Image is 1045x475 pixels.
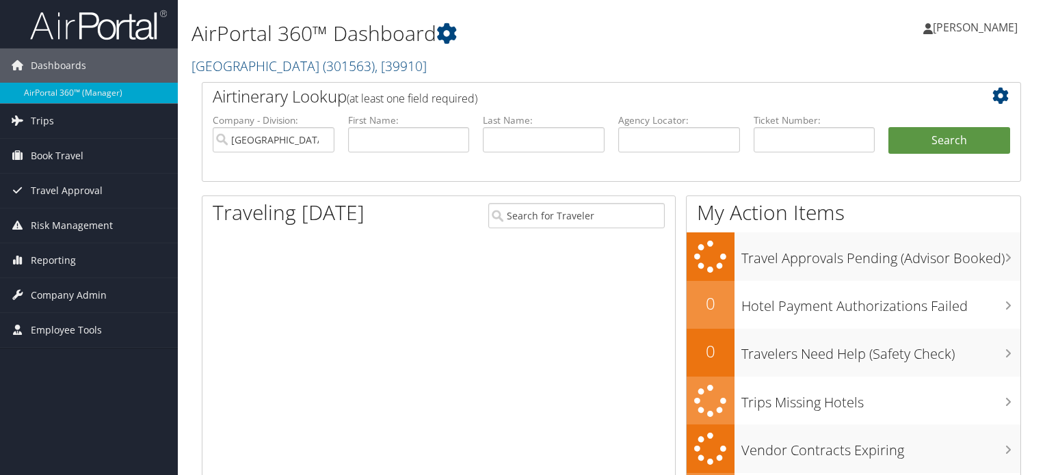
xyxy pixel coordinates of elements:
a: Travel Approvals Pending (Advisor Booked) [687,232,1020,281]
h3: Hotel Payment Authorizations Failed [741,290,1020,316]
label: Ticket Number: [754,113,875,127]
span: , [ 39910 ] [375,57,427,75]
span: Travel Approval [31,174,103,208]
span: [PERSON_NAME] [933,20,1018,35]
span: Company Admin [31,278,107,312]
label: Agency Locator: [618,113,740,127]
img: airportal-logo.png [30,9,167,41]
h2: 0 [687,292,735,315]
span: Reporting [31,243,76,277]
a: Trips Missing Hotels [687,377,1020,425]
h2: 0 [687,340,735,363]
h3: Trips Missing Hotels [741,386,1020,412]
span: ( 301563 ) [323,57,375,75]
span: Employee Tools [31,313,102,347]
button: Search [888,127,1010,154]
span: Book Travel [31,139,83,173]
h3: Travelers Need Help (Safety Check) [741,338,1020,364]
h1: AirPortal 360™ Dashboard [191,19,752,48]
h2: Airtinerary Lookup [213,85,942,108]
a: 0Hotel Payment Authorizations Failed [687,281,1020,329]
input: Search for Traveler [488,203,665,228]
h3: Vendor Contracts Expiring [741,434,1020,460]
label: First Name: [348,113,470,127]
h1: Traveling [DATE] [213,198,365,227]
h1: My Action Items [687,198,1020,227]
a: Vendor Contracts Expiring [687,424,1020,473]
label: Last Name: [483,113,605,127]
a: [PERSON_NAME] [923,7,1031,48]
h3: Travel Approvals Pending (Advisor Booked) [741,242,1020,268]
span: Dashboards [31,49,86,83]
span: Trips [31,104,54,138]
span: Risk Management [31,208,113,243]
a: 0Travelers Need Help (Safety Check) [687,329,1020,377]
label: Company - Division: [213,113,334,127]
span: (at least one field required) [347,91,477,106]
a: [GEOGRAPHIC_DATA] [191,57,427,75]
